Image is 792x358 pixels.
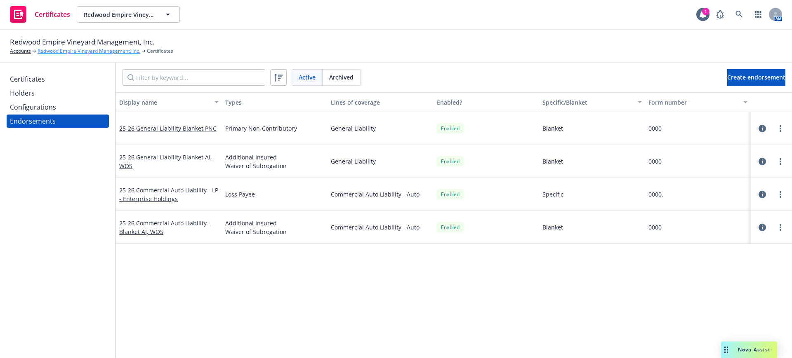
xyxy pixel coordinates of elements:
div: Holders [10,87,35,100]
button: Form number [645,92,751,112]
a: more [775,190,785,199]
span: Commercial Auto Liability - Auto [331,223,430,232]
button: Redwood Empire Vineyard Management, Inc. [77,6,180,23]
span: Archived [329,73,354,82]
button: Nova Assist [721,342,777,358]
span: Redwood Empire Vineyard Management, Inc. [10,37,154,47]
a: Endorsements [7,115,109,128]
div: Enabled? [437,98,536,107]
a: 25-26 Commercial Auto Liability - LP - Enterprise Holdings [119,186,218,203]
a: Certificates [7,3,73,26]
span: Redwood Empire Vineyard Management, Inc. [84,10,155,19]
span: Create endorsement [727,73,785,81]
div: Endorsements [10,115,56,128]
button: Create endorsement [727,69,785,86]
div: Display name [119,98,210,107]
a: 25-26 General Liability Blanket AI, WOS [119,153,212,170]
div: Certificates [10,73,45,86]
a: more [775,157,785,166]
div: 0000. [645,178,751,211]
input: Filter by keyword... [123,69,265,86]
span: Commercial Auto Liability - Auto [331,190,430,199]
div: Types [225,98,325,107]
div: Specific/Blanket [542,98,633,107]
div: Specific [539,178,645,211]
div: Blanket [539,211,645,244]
a: Search [731,6,747,23]
a: 25-26 General Liability Blanket PNC [119,124,217,132]
div: Lines of coverage [331,98,430,107]
div: Blanket [539,145,645,178]
span: General Liability [331,124,430,133]
button: Enabled? [434,92,540,112]
span: Certificates [147,47,173,55]
span: Nova Assist [738,346,771,353]
a: Accounts [10,47,31,55]
span: Active [299,73,316,82]
div: Enabled [437,123,464,133]
a: Certificates [7,73,109,86]
span: Certificates [35,11,70,18]
span: General Liability [331,157,430,166]
span: Additional Insured [225,153,325,161]
div: 1 [702,8,709,15]
div: Configurations [10,101,56,114]
div: Enabled [437,156,464,166]
div: Drag to move [721,342,731,358]
a: Configurations [7,101,109,114]
a: Holders [7,87,109,100]
button: Lines of coverage [328,92,434,112]
button: Types [222,92,328,112]
a: Switch app [750,6,766,23]
a: Report a Bug [712,6,728,23]
button: Specific/Blanket [539,92,645,112]
span: Additional Insured [225,219,325,227]
div: 0000 [645,112,751,145]
div: 0000 [645,211,751,244]
div: Form number [648,98,739,107]
span: Primary Non-Contributory [225,124,325,133]
a: more [775,222,785,232]
span: Loss Payee [225,190,325,199]
a: more [775,124,785,133]
div: Blanket [539,112,645,145]
span: Waiver of Subrogation [225,161,325,170]
button: Display name [116,92,222,112]
span: Waiver of Subrogation [225,227,325,236]
div: Enabled [437,222,464,232]
a: 25-26 Commercial Auto Liability - Blanket AI, WOS [119,219,210,236]
div: Enabled [437,189,464,199]
a: Redwood Empire Vineyard Management, Inc. [38,47,140,55]
div: 0000 [645,145,751,178]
